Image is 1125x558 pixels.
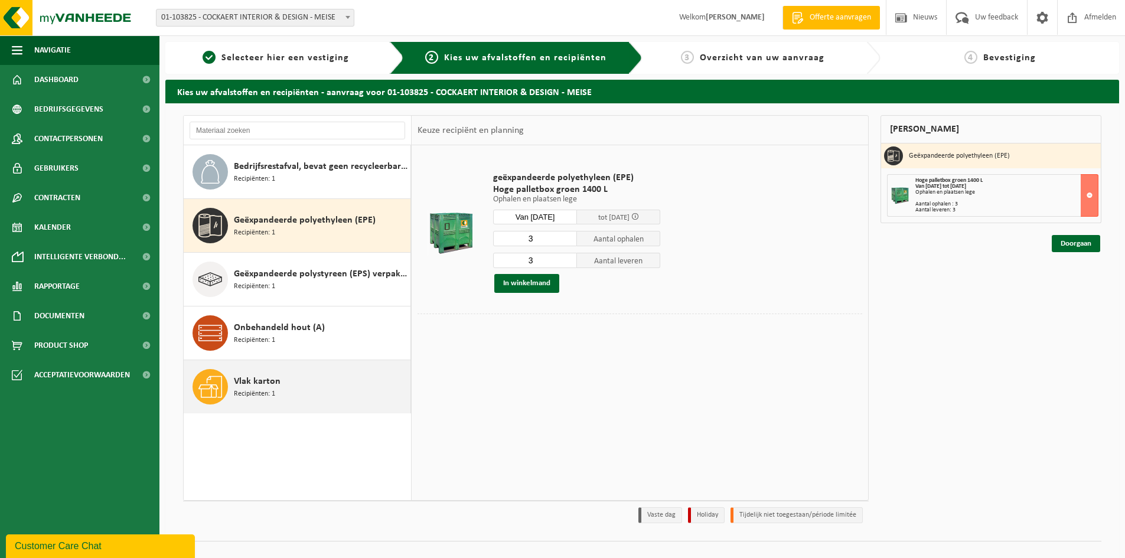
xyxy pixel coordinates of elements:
span: Geëxpandeerde polyethyleen (EPE) [234,213,376,227]
span: Documenten [34,301,84,331]
span: Bedrijfsrestafval, bevat geen recycleerbare fracties, verbrandbaar na verkleining [234,159,407,174]
span: Gebruikers [34,154,79,183]
li: Holiday [688,507,725,523]
span: Contracten [34,183,80,213]
a: 1Selecteer hier een vestiging [171,51,380,65]
span: Geëxpandeerde polystyreen (EPS) verpakking (< 1 m² per stuk), recycleerbaar [234,267,407,281]
li: Vaste dag [638,507,682,523]
span: Overzicht van uw aanvraag [700,53,824,63]
span: Hoge palletbox groen 1400 L [493,184,660,195]
span: Rapportage [34,272,80,301]
div: Aantal ophalen : 3 [915,201,1098,207]
span: Intelligente verbond... [34,242,126,272]
strong: Van [DATE] tot [DATE] [915,183,966,190]
span: Dashboard [34,65,79,94]
span: Offerte aanvragen [807,12,874,24]
h2: Kies uw afvalstoffen en recipiënten - aanvraag voor 01-103825 - COCKAERT INTERIOR & DESIGN - MEISE [165,80,1119,103]
span: Bedrijfsgegevens [34,94,103,124]
span: Recipiënten: 1 [234,389,275,400]
h3: Geëxpandeerde polyethyleen (EPE) [909,146,1010,165]
button: In winkelmand [494,274,559,293]
span: Hoge palletbox groen 1400 L [915,177,983,184]
span: Bevestiging [983,53,1036,63]
button: Onbehandeld hout (A) Recipiënten: 1 [184,306,411,360]
li: Tijdelijk niet toegestaan/période limitée [731,507,863,523]
button: Geëxpandeerde polyethyleen (EPE) Recipiënten: 1 [184,199,411,253]
div: [PERSON_NAME] [881,115,1101,143]
span: Vlak karton [234,374,281,389]
span: 2 [425,51,438,64]
span: 01-103825 - COCKAERT INTERIOR & DESIGN - MEISE [156,9,354,26]
span: Navigatie [34,35,71,65]
a: Offerte aanvragen [782,6,880,30]
div: Aantal leveren: 3 [915,207,1098,213]
button: Bedrijfsrestafval, bevat geen recycleerbare fracties, verbrandbaar na verkleining Recipiënten: 1 [184,145,411,199]
span: 1 [203,51,216,64]
input: Materiaal zoeken [190,122,405,139]
span: Kalender [34,213,71,242]
span: Selecteer hier een vestiging [221,53,349,63]
span: Kies uw afvalstoffen en recipiënten [444,53,606,63]
span: Onbehandeld hout (A) [234,321,325,335]
iframe: chat widget [6,532,197,558]
span: Recipiënten: 1 [234,227,275,239]
span: Recipiënten: 1 [234,174,275,185]
strong: [PERSON_NAME] [706,13,765,22]
span: 3 [681,51,694,64]
span: 4 [964,51,977,64]
span: Acceptatievoorwaarden [34,360,130,390]
div: Keuze recipiënt en planning [412,116,530,145]
button: Vlak karton Recipiënten: 1 [184,360,411,413]
span: geëxpandeerde polyethyleen (EPE) [493,172,660,184]
span: tot [DATE] [598,214,630,221]
span: Product Shop [34,331,88,360]
span: 01-103825 - COCKAERT INTERIOR & DESIGN - MEISE [156,9,354,27]
span: Recipiënten: 1 [234,335,275,346]
button: Geëxpandeerde polystyreen (EPS) verpakking (< 1 m² per stuk), recycleerbaar Recipiënten: 1 [184,253,411,306]
span: Aantal leveren [577,253,661,268]
span: Contactpersonen [34,124,103,154]
p: Ophalen en plaatsen lege [493,195,660,204]
span: Recipiënten: 1 [234,281,275,292]
input: Selecteer datum [493,210,577,224]
div: Ophalen en plaatsen lege [915,190,1098,195]
a: Doorgaan [1052,235,1100,252]
span: Aantal ophalen [577,231,661,246]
